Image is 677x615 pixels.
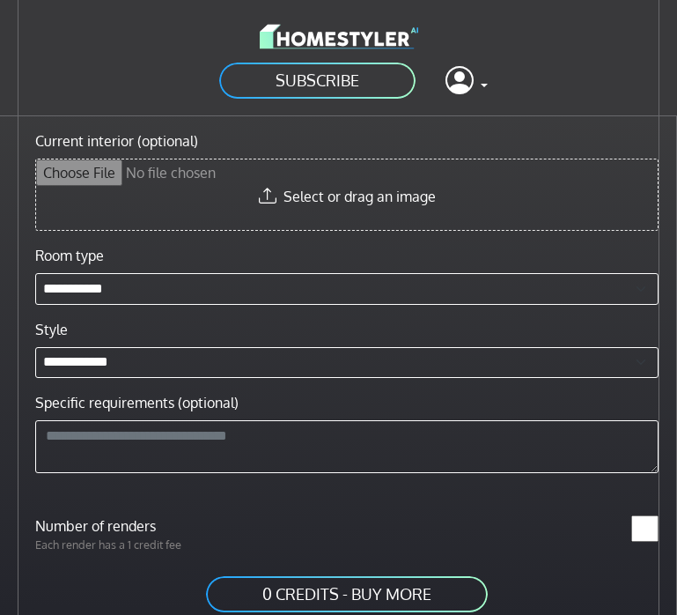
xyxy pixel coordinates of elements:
[35,130,198,152] label: Current interior (optional)
[35,245,104,266] label: Room type
[25,515,347,537] label: Number of renders
[35,392,239,413] label: Specific requirements (optional)
[204,574,489,614] a: 0 CREDITS - BUY MORE
[260,21,418,52] img: logo-3de290ba35641baa71223ecac5eacb59cb85b4c7fdf211dc9aaecaaee71ea2f8.svg
[217,61,417,100] a: SUBSCRIBE
[25,537,347,553] p: Each render has a 1 credit fee
[35,319,68,340] label: Style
